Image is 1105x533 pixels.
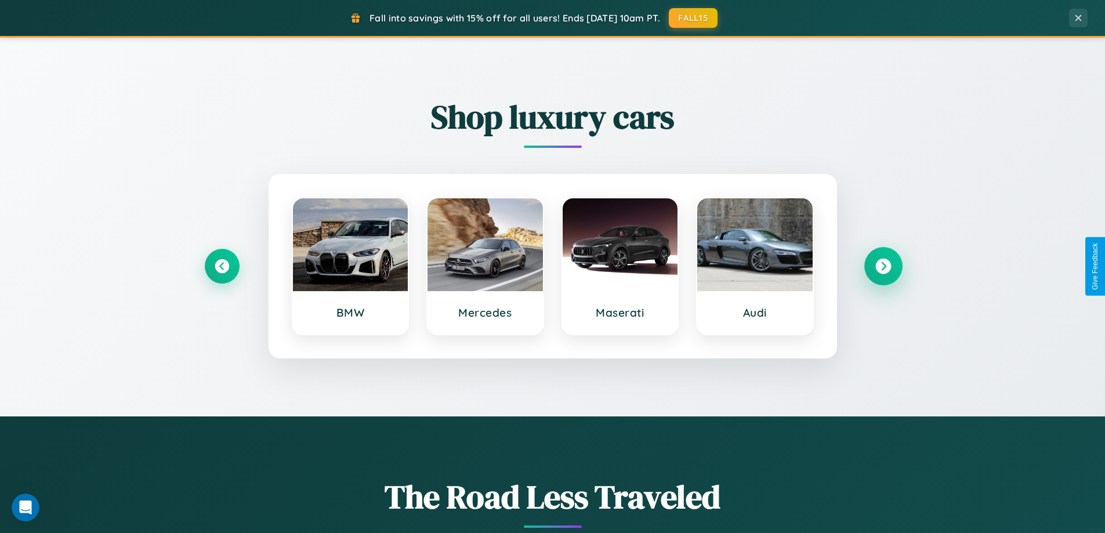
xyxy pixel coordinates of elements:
[669,8,718,28] button: FALL15
[369,12,660,24] span: Fall into savings with 15% off for all users! Ends [DATE] 10am PT.
[12,494,39,521] iframe: Intercom live chat
[205,474,901,519] h1: The Road Less Traveled
[574,306,666,320] h3: Maserati
[439,306,531,320] h3: Mercedes
[205,95,901,139] h2: Shop luxury cars
[305,306,397,320] h3: BMW
[709,306,801,320] h3: Audi
[1091,243,1099,290] div: Give Feedback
